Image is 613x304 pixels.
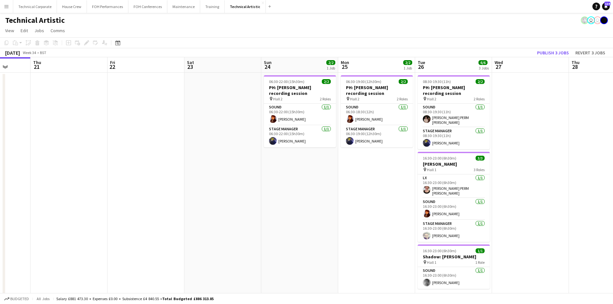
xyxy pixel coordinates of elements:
[225,0,266,13] button: Technical Artistic
[167,0,200,13] button: Maintenance
[40,50,46,55] div: BST
[56,296,214,301] div: Salary £881 473.30 + Expenses £0.00 + Subsistence £4 840.55 =
[35,296,51,301] span: All jobs
[128,0,167,13] button: FOH Conferences
[604,2,610,6] span: 114
[534,49,571,57] button: Publish 3 jobs
[3,295,30,302] button: Budgeted
[573,49,608,57] button: Revert 3 jobs
[57,0,87,13] button: House Crew
[594,16,601,24] app-user-avatar: Liveforce Admin
[5,15,65,25] h1: Technical Artistic
[602,3,610,10] a: 114
[5,28,14,33] span: View
[48,26,68,35] a: Comms
[34,28,44,33] span: Jobs
[21,28,28,33] span: Edit
[13,0,57,13] button: Technical Corporate
[87,0,128,13] button: FOH Performances
[581,16,589,24] app-user-avatar: Krisztian PERM Vass
[32,26,47,35] a: Jobs
[5,50,20,56] div: [DATE]
[18,26,31,35] a: Edit
[51,28,65,33] span: Comms
[162,296,214,301] span: Total Budgeted £886 313.85
[3,26,17,35] a: View
[10,297,29,301] span: Budgeted
[600,16,608,24] app-user-avatar: Gabrielle Barr
[587,16,595,24] app-user-avatar: Abby Hubbard
[200,0,225,13] button: Training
